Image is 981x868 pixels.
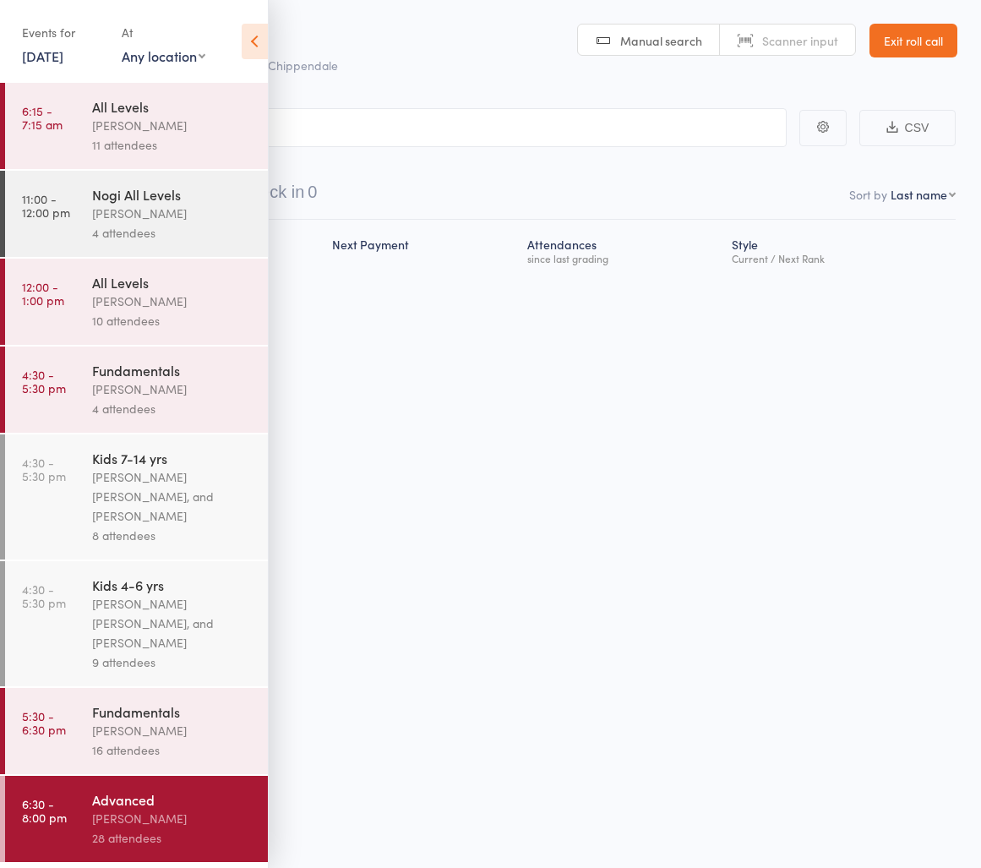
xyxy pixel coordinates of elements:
[92,223,253,243] div: 4 attendees
[92,740,253,760] div: 16 attendees
[22,456,66,483] time: 4:30 - 5:30 pm
[92,702,253,721] div: Fundamentals
[92,721,253,740] div: [PERSON_NAME]
[92,828,253,848] div: 28 attendees
[22,19,105,46] div: Events for
[92,594,253,652] div: [PERSON_NAME] [PERSON_NAME], and [PERSON_NAME]
[92,576,253,594] div: Kids 4-6 yrs
[308,183,317,201] div: 0
[92,361,253,379] div: Fundamentals
[92,809,253,828] div: [PERSON_NAME]
[22,582,66,609] time: 4:30 - 5:30 pm
[22,192,70,219] time: 11:00 - 12:00 pm
[92,204,253,223] div: [PERSON_NAME]
[5,171,268,257] a: 11:00 -12:00 pmNogi All Levels[PERSON_NAME]4 attendees
[5,688,268,774] a: 5:30 -6:30 pmFundamentals[PERSON_NAME]16 attendees
[520,227,725,272] div: Atten­dances
[762,32,838,49] span: Scanner input
[5,434,268,560] a: 4:30 -5:30 pmKids 7-14 yrs[PERSON_NAME] [PERSON_NAME], and [PERSON_NAME]8 attendees
[92,790,253,809] div: Advanced
[92,652,253,672] div: 9 attendees
[92,449,253,467] div: Kids 7-14 yrs
[725,227,956,272] div: Style
[5,83,268,169] a: 6:15 -7:15 amAll Levels[PERSON_NAME]11 attendees
[92,135,253,155] div: 11 attendees
[92,97,253,116] div: All Levels
[5,347,268,433] a: 4:30 -5:30 pmFundamentals[PERSON_NAME]4 attendees
[92,292,253,311] div: [PERSON_NAME]
[849,186,887,203] label: Sort by
[92,526,253,545] div: 8 attendees
[22,104,63,131] time: 6:15 - 7:15 am
[732,253,949,264] div: Current / Next Rank
[92,311,253,330] div: 10 attendees
[122,19,205,46] div: At
[92,273,253,292] div: All Levels
[25,108,787,147] input: Search by name
[5,776,268,862] a: 6:30 -8:00 pmAdvanced[PERSON_NAME]28 attendees
[869,24,957,57] a: Exit roll call
[22,797,67,824] time: 6:30 - 8:00 pm
[92,379,253,399] div: [PERSON_NAME]
[92,399,253,418] div: 4 attendees
[891,186,947,203] div: Last name
[527,253,718,264] div: since last grading
[268,57,338,74] span: Chippendale
[859,110,956,146] button: CSV
[122,46,205,65] div: Any location
[22,280,64,307] time: 12:00 - 1:00 pm
[92,185,253,204] div: Nogi All Levels
[22,368,66,395] time: 4:30 - 5:30 pm
[22,46,63,65] a: [DATE]
[22,709,66,736] time: 5:30 - 6:30 pm
[620,32,702,49] span: Manual search
[5,259,268,345] a: 12:00 -1:00 pmAll Levels[PERSON_NAME]10 attendees
[92,467,253,526] div: [PERSON_NAME] [PERSON_NAME], and [PERSON_NAME]
[5,561,268,686] a: 4:30 -5:30 pmKids 4-6 yrs[PERSON_NAME] [PERSON_NAME], and [PERSON_NAME]9 attendees
[92,116,253,135] div: [PERSON_NAME]
[325,227,520,272] div: Next Payment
